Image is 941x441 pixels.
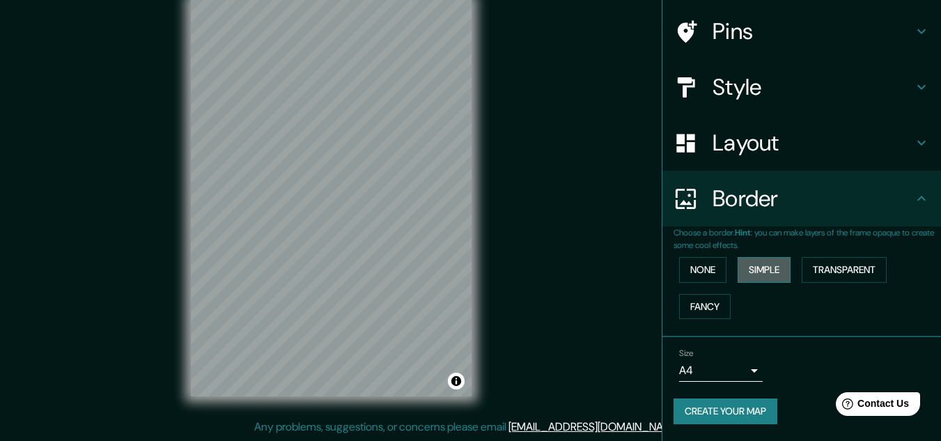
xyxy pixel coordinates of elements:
h4: Style [713,73,913,101]
button: None [679,257,726,283]
button: Create your map [674,399,777,424]
p: Any problems, suggestions, or concerns please email . [254,419,683,435]
button: Simple [738,257,791,283]
a: [EMAIL_ADDRESS][DOMAIN_NAME] [508,419,681,434]
h4: Pins [713,17,913,45]
iframe: Help widget launcher [817,387,926,426]
b: Hint [735,227,751,238]
button: Toggle attribution [448,373,465,389]
div: Layout [662,115,941,171]
div: Style [662,59,941,115]
button: Transparent [802,257,887,283]
h4: Border [713,185,913,212]
p: Choose a border. : you can make layers of the frame opaque to create some cool effects. [674,226,941,252]
div: A4 [679,359,763,382]
label: Size [679,348,694,359]
button: Fancy [679,294,731,320]
div: Border [662,171,941,226]
div: Pins [662,3,941,59]
h4: Layout [713,129,913,157]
